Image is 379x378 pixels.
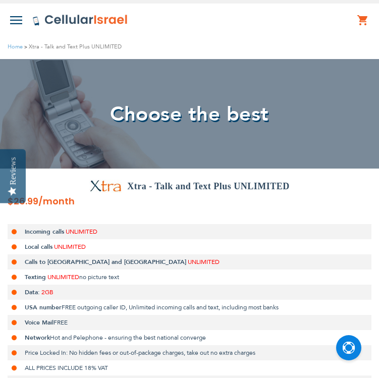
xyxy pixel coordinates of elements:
span: no picture text [79,273,119,281]
a: Home [8,43,23,50]
strong: Incoming calls [25,228,64,236]
strong: Data: [25,288,40,296]
span: FREE [53,318,68,327]
span: Hot and Pelephone - ensuring the best national converge [50,334,206,342]
span: Choose the best [110,100,269,128]
span: 2GB [41,288,53,296]
h2: Xtra - Talk and Text Plus UNLIMITED [127,179,290,194]
strong: Voice Mail [25,318,53,327]
span: /month [38,194,75,209]
strong: USA number [25,303,62,311]
span: FREE outgoing caller ID, Unlimited incoming calls and text, including most banks [62,303,279,311]
span: UNLIMITED [66,228,97,236]
strong: Texting [25,273,46,281]
strong: Local calls [25,243,52,251]
strong: Calls to [GEOGRAPHIC_DATA] and [GEOGRAPHIC_DATA] [25,258,186,266]
span: UNLIMITED [188,258,220,266]
span: UNLIMITED [47,273,79,281]
strong: Network [25,334,50,342]
img: Toggle Menu [10,16,22,24]
li: Price Locked In: No hidden fees or out-of-package charges, take out no extra charges [8,345,371,360]
img: Xtra - Talk and Text Plus UNLIMITED [89,180,122,193]
span: UNLIMITED [54,243,86,251]
div: Reviews [9,157,18,185]
li: ALL PRICES INCLUDE 18% VAT [8,360,371,375]
img: Cellular Israel Logo [32,14,128,26]
li: Xtra - Talk and Text Plus UNLIMITED [23,42,122,51]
